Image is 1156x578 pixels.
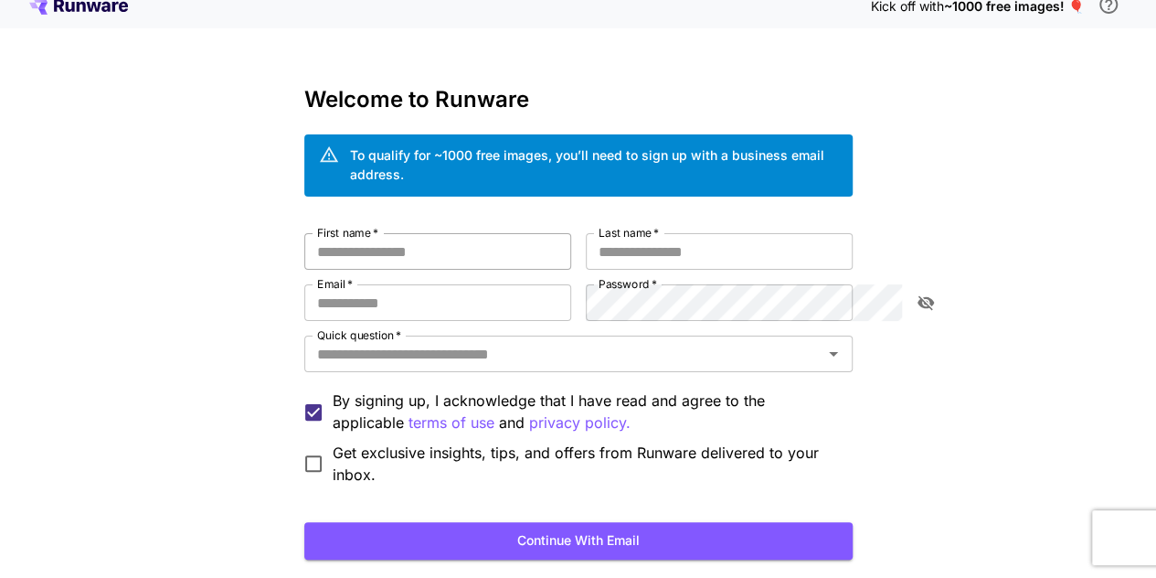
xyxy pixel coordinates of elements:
button: toggle password visibility [909,286,942,319]
label: Quick question [317,327,401,343]
button: By signing up, I acknowledge that I have read and agree to the applicable terms of use and [529,412,631,434]
p: By signing up, I acknowledge that I have read and agree to the applicable and [333,390,838,434]
h3: Welcome to Runware [304,87,853,112]
label: First name [317,225,378,241]
label: Last name [599,225,659,241]
label: Email [317,276,353,292]
p: privacy policy. [529,412,631,434]
button: Continue with email [304,522,853,560]
p: terms of use [408,412,494,434]
button: By signing up, I acknowledge that I have read and agree to the applicable and privacy policy. [408,412,494,434]
button: Open [821,341,846,367]
span: Get exclusive insights, tips, and offers from Runware delivered to your inbox. [333,442,838,486]
label: Password [599,276,657,292]
div: To qualify for ~1000 free images, you’ll need to sign up with a business email address. [350,145,838,184]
